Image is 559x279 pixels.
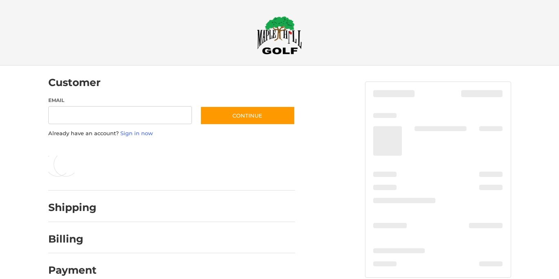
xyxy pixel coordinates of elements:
[48,201,97,214] h2: Shipping
[8,244,97,271] iframe: Gorgias live chat messenger
[120,130,153,136] a: Sign in now
[48,129,295,138] p: Already have an account?
[200,106,295,125] button: Continue
[48,97,192,104] label: Email
[257,16,302,54] img: Maple Hill Golf
[48,76,101,89] h2: Customer
[48,233,96,245] h2: Billing
[491,257,559,279] iframe: Google Customer Reviews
